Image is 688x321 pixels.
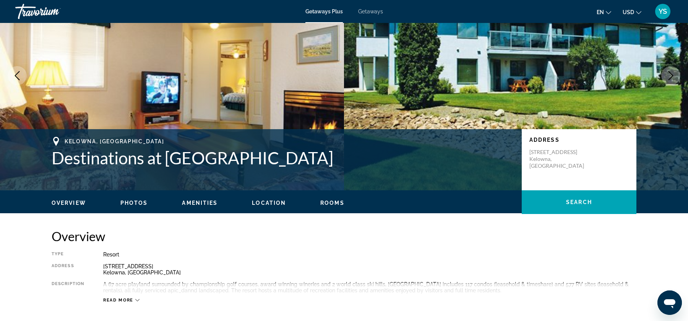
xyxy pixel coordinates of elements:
[103,251,636,258] div: Resort
[8,66,27,85] button: Previous image
[52,148,514,168] h1: Destinations at [GEOGRAPHIC_DATA]
[529,149,591,169] p: [STREET_ADDRESS] Kelowna, [GEOGRAPHIC_DATA]
[52,281,84,293] div: Description
[52,251,84,258] div: Type
[597,6,611,18] button: Change language
[65,138,164,144] span: Kelowna, [GEOGRAPHIC_DATA]
[305,8,343,15] a: Getaways Plus
[657,290,682,315] iframe: Кнопка запуска окна обмена сообщениями
[120,199,148,206] button: Photos
[252,199,286,206] button: Location
[529,137,629,143] p: Address
[103,298,133,303] span: Read more
[597,9,604,15] span: en
[103,263,636,276] div: [STREET_ADDRESS] Kelowna, [GEOGRAPHIC_DATA]
[52,263,84,276] div: Address
[661,66,680,85] button: Next image
[182,199,217,206] button: Amenities
[120,200,148,206] span: Photos
[15,2,92,21] a: Travorium
[566,199,592,205] span: Search
[623,6,641,18] button: Change currency
[522,190,636,214] button: Search
[320,200,344,206] span: Rooms
[103,297,140,303] button: Read more
[103,281,636,293] div: A 67 acre playland surrounded by championship golf courses, award winning wineries and 2 world cl...
[659,8,667,15] span: YS
[182,200,217,206] span: Amenities
[653,3,673,19] button: User Menu
[52,199,86,206] button: Overview
[252,200,286,206] span: Location
[320,199,344,206] button: Rooms
[358,8,383,15] a: Getaways
[52,200,86,206] span: Overview
[623,9,634,15] span: USD
[52,229,636,244] h2: Overview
